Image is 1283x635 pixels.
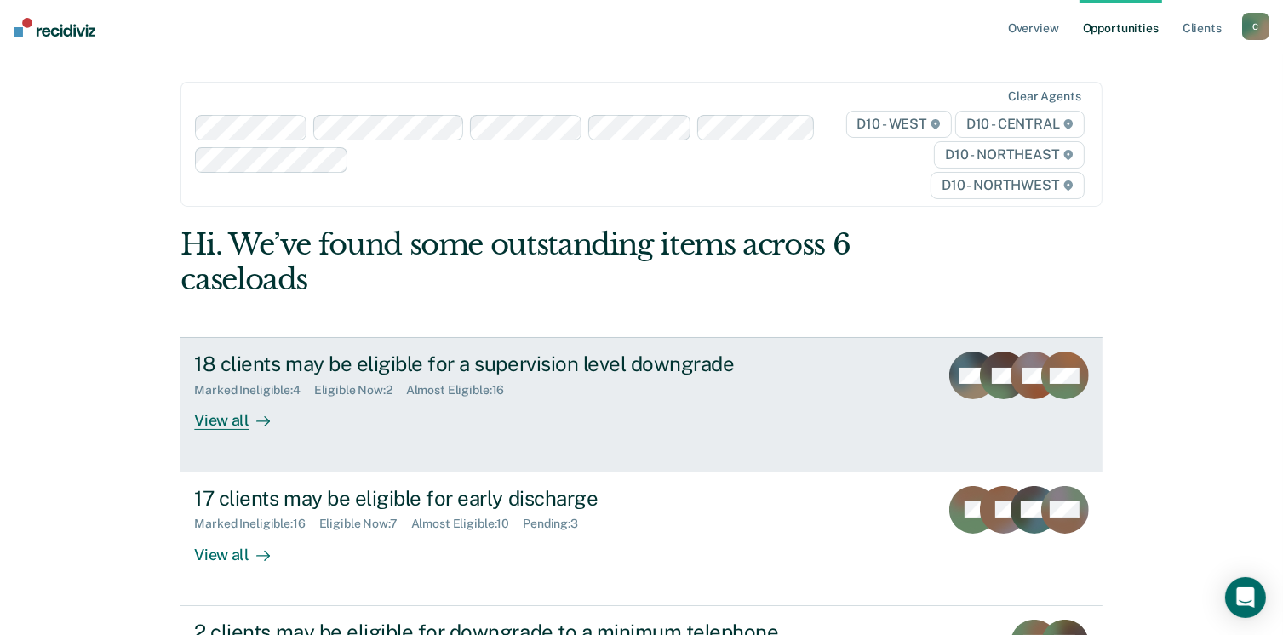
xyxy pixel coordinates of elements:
[194,352,792,376] div: 18 clients may be eligible for a supervision level downgrade
[319,517,411,531] div: Eligible Now : 7
[1225,577,1266,618] div: Open Intercom Messenger
[1008,89,1080,104] div: Clear agents
[955,111,1085,138] span: D10 - CENTRAL
[411,517,524,531] div: Almost Eligible : 10
[314,383,406,398] div: Eligible Now : 2
[180,337,1102,472] a: 18 clients may be eligible for a supervision level downgradeMarked Ineligible:4Eligible Now:2Almo...
[846,111,952,138] span: D10 - WEST
[1242,13,1269,40] button: C
[180,472,1102,606] a: 17 clients may be eligible for early dischargeMarked Ineligible:16Eligible Now:7Almost Eligible:1...
[194,517,318,531] div: Marked Ineligible : 16
[194,531,289,564] div: View all
[180,227,918,297] div: Hi. We’ve found some outstanding items across 6 caseloads
[934,141,1084,169] span: D10 - NORTHEAST
[194,398,289,431] div: View all
[194,383,313,398] div: Marked Ineligible : 4
[523,517,592,531] div: Pending : 3
[931,172,1084,199] span: D10 - NORTHWEST
[406,383,518,398] div: Almost Eligible : 16
[14,18,95,37] img: Recidiviz
[194,486,792,511] div: 17 clients may be eligible for early discharge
